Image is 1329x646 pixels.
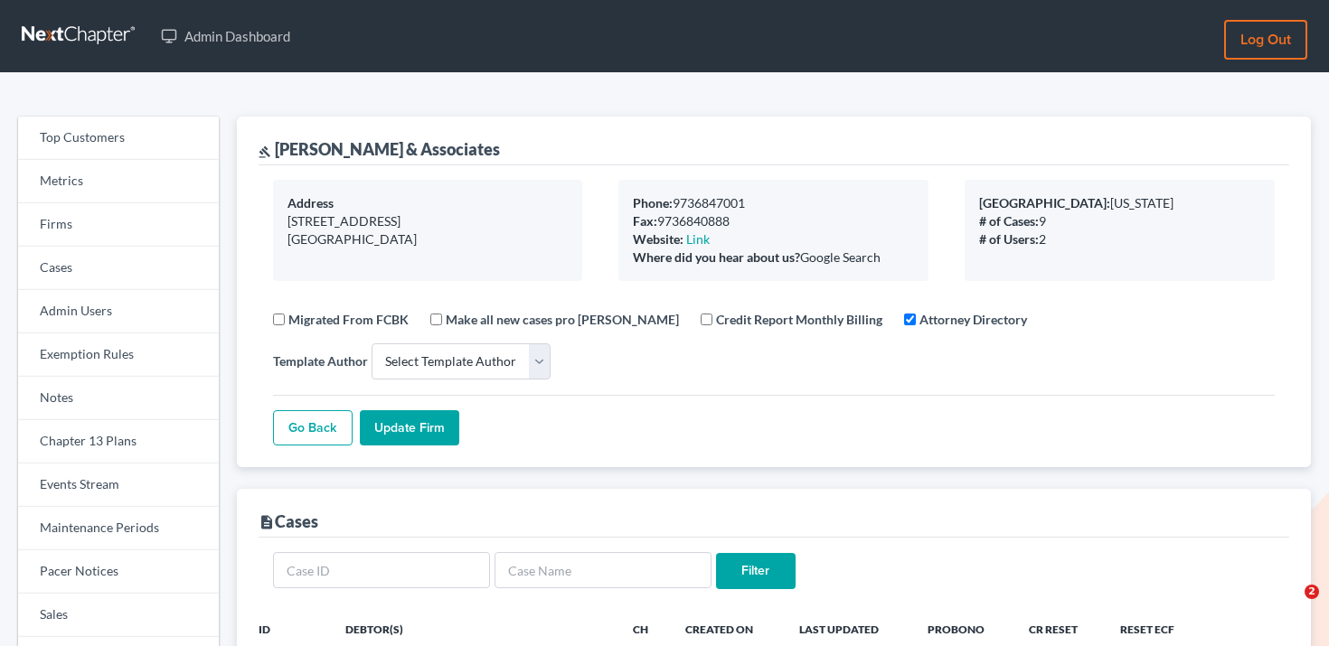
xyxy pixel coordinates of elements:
[919,310,1027,329] label: Attorney Directory
[18,203,219,247] a: Firms
[287,230,569,248] div: [GEOGRAPHIC_DATA]
[259,514,275,530] i: description
[1224,20,1307,60] a: Log out
[259,145,271,158] i: gavel
[18,507,219,550] a: Maintenance Periods
[360,410,459,446] input: Update Firm
[716,553,796,589] input: Filter
[152,20,299,52] a: Admin Dashboard
[495,552,712,588] input: Case Name
[259,510,318,532] div: Cases
[633,248,914,267] div: Google Search
[273,552,490,588] input: Case ID
[18,117,219,160] a: Top Customers
[18,594,219,637] a: Sales
[979,212,1260,230] div: 9
[273,410,353,446] a: Go Back
[446,310,679,329] label: Make all new cases pro [PERSON_NAME]
[1268,585,1311,628] iframe: Intercom live chat
[979,213,1039,229] b: # of Cases:
[18,377,219,420] a: Notes
[18,247,219,290] a: Cases
[979,230,1260,248] div: 2
[287,195,334,211] b: Address
[633,212,914,230] div: 9736840888
[287,212,569,230] div: [STREET_ADDRESS]
[18,290,219,333] a: Admin Users
[633,213,657,229] b: Fax:
[18,463,219,507] a: Events Stream
[633,249,800,265] b: Where did you hear about us?
[259,138,500,160] div: [PERSON_NAME] & Associates
[18,420,219,463] a: Chapter 13 Plans
[633,194,914,212] div: 9736847001
[18,550,219,594] a: Pacer Notices
[633,195,673,211] b: Phone:
[288,310,409,329] label: Migrated From FCBK
[18,333,219,377] a: Exemption Rules
[979,231,1039,247] b: # of Users:
[273,351,368,370] label: Template Author
[979,194,1260,212] div: [US_STATE]
[979,195,1110,211] b: [GEOGRAPHIC_DATA]:
[716,310,882,329] label: Credit Report Monthly Billing
[18,160,219,203] a: Metrics
[686,231,710,247] a: Link
[633,231,683,247] b: Website:
[1305,585,1319,599] span: 2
